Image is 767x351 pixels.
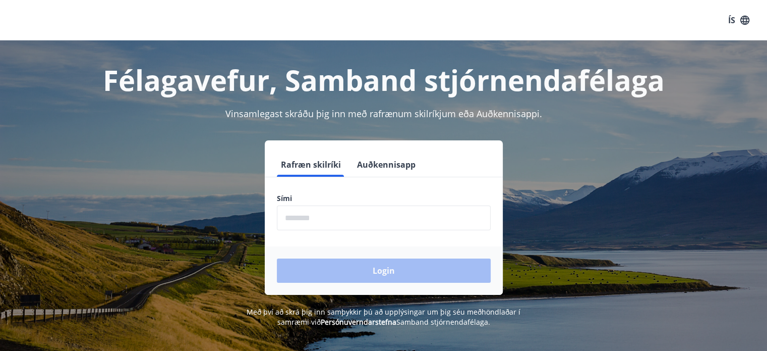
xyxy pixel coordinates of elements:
[247,307,520,327] span: Með því að skrá þig inn samþykkir þú að upplýsingar um þig séu meðhöndlaðar í samræmi við Samband...
[723,11,755,29] button: ÍS
[277,193,491,204] label: Sími
[353,153,420,177] button: Auðkennisapp
[225,108,542,120] span: Vinsamlegast skráðu þig inn með rafrænum skilríkjum eða Auðkennisappi.
[321,317,396,327] a: Persónuverndarstefna
[33,61,735,99] h1: Félagavefur, Samband stjórnendafélaga
[277,153,345,177] button: Rafræn skilríki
